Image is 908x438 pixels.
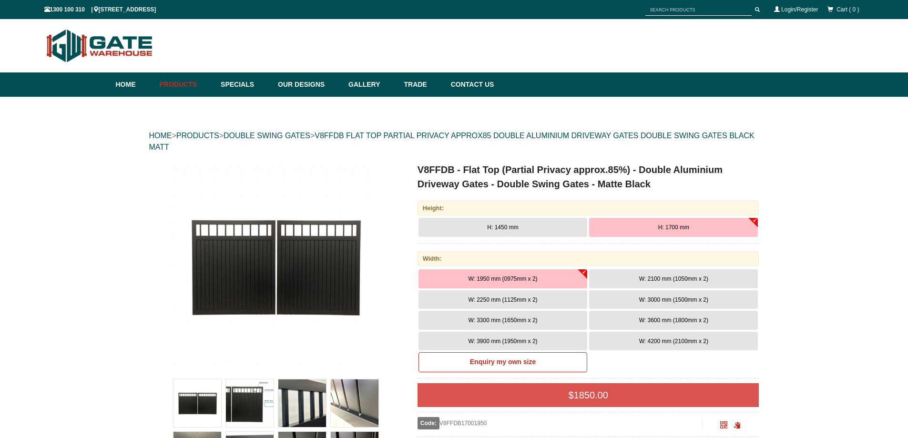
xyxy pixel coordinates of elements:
[418,201,759,215] div: Height:
[418,251,759,266] div: Width:
[418,417,702,429] div: V8FFDB17001950
[224,132,310,140] a: DOUBLE SWING GATES
[468,296,537,303] span: W: 2250 mm (1125mm x 2)
[418,383,759,407] div: $
[150,163,402,372] a: V8FFDB - Flat Top (Partial Privacy approx.85%) - Double Aluminium Driveway Gates - Double Swing G...
[273,72,344,97] a: Our Designs
[487,224,518,231] span: H: 1450 mm
[171,163,381,372] img: V8FFDB - Flat Top (Partial Privacy approx.85%) - Double Aluminium Driveway Gates - Double Swing G...
[418,269,587,288] button: W: 1950 mm (0975mm x 2)
[344,72,399,97] a: Gallery
[418,218,587,237] button: H: 1450 mm
[645,4,752,16] input: SEARCH PRODUCTS
[278,379,326,427] img: V8FFDB - Flat Top (Partial Privacy approx.85%) - Double Aluminium Driveway Gates - Double Swing G...
[399,72,446,97] a: Trade
[173,379,221,427] img: V8FFDB - Flat Top (Partial Privacy approx.85%) - Double Aluminium Driveway Gates - Double Swing G...
[176,132,219,140] a: PRODUCTS
[639,338,708,345] span: W: 4200 mm (2100mm x 2)
[639,275,708,282] span: W: 2100 mm (1050mm x 2)
[418,311,587,330] button: W: 3300 mm (1650mm x 2)
[44,24,155,68] img: Gate Warehouse
[446,72,494,97] a: Contact Us
[589,290,758,309] button: W: 3000 mm (1500mm x 2)
[149,132,755,151] a: V8FFDB FLAT TOP PARTIAL PRIVACY APPROX85 DOUBLE ALUMINIUM DRIVEWAY GATES DOUBLE SWING GATES BLACK...
[155,72,216,97] a: Products
[589,311,758,330] button: W: 3600 mm (1800mm x 2)
[658,224,689,231] span: H: 1700 mm
[468,275,537,282] span: W: 1950 mm (0975mm x 2)
[639,296,708,303] span: W: 3000 mm (1500mm x 2)
[418,352,587,372] a: Enquiry my own size
[574,390,608,400] span: 1850.00
[470,358,536,366] b: Enquiry my own size
[589,269,758,288] button: W: 2100 mm (1050mm x 2)
[639,317,708,324] span: W: 3600 mm (1800mm x 2)
[734,422,741,429] span: Click to copy the URL
[589,218,758,237] button: H: 1700 mm
[418,290,587,309] button: W: 2250 mm (1125mm x 2)
[589,332,758,351] button: W: 4200 mm (2100mm x 2)
[226,379,274,427] img: V8FFDB - Flat Top (Partial Privacy approx.85%) - Double Aluminium Driveway Gates - Double Swing G...
[418,163,759,191] h1: V8FFDB - Flat Top (Partial Privacy approx.85%) - Double Aluminium Driveway Gates - Double Swing G...
[44,6,156,13] span: 1300 100 310 | [STREET_ADDRESS]
[216,72,273,97] a: Specials
[720,423,727,429] a: Click to enlarge and scan to share.
[468,317,537,324] span: W: 3300 mm (1650mm x 2)
[149,121,759,163] div: > > >
[149,132,172,140] a: HOME
[331,379,378,427] img: V8FFDB - Flat Top (Partial Privacy approx.85%) - Double Aluminium Driveway Gates - Double Swing G...
[837,6,859,13] span: Cart ( 0 )
[468,338,537,345] span: W: 3900 mm (1950mm x 2)
[116,72,155,97] a: Home
[781,6,818,13] a: Login/Register
[418,417,439,429] span: Code:
[418,332,587,351] button: W: 3900 mm (1950mm x 2)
